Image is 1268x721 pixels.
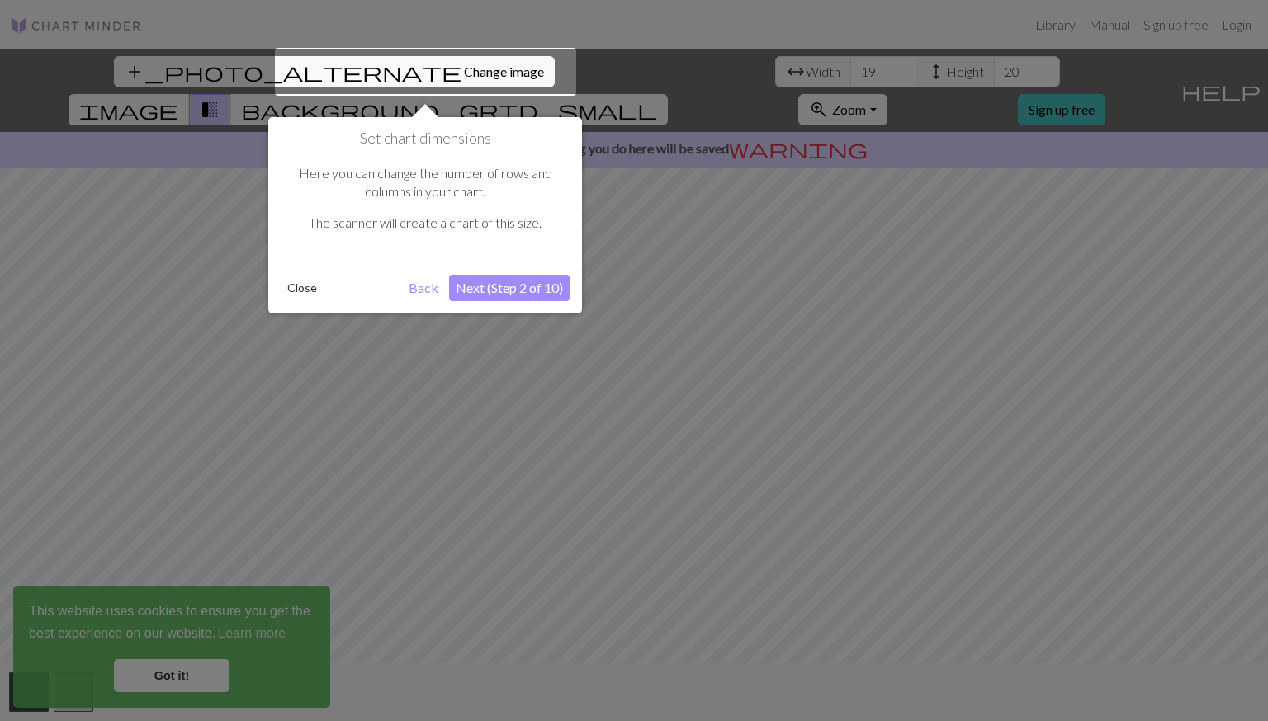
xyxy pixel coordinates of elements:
div: Set chart dimensions [268,117,582,313]
button: Next (Step 2 of 10) [449,275,570,301]
h1: Set chart dimensions [281,130,570,148]
p: Here you can change the number of rows and columns in your chart. [289,164,561,201]
button: Close [281,276,324,300]
button: Back [402,275,445,301]
p: The scanner will create a chart of this size. [289,214,561,232]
